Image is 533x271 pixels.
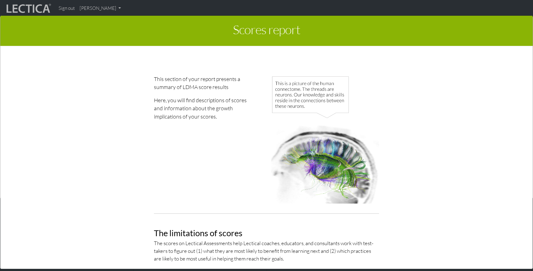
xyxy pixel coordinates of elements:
p: The scores on Lectical Assessments help Lectical coaches, educators, and consultants work with te... [154,239,379,263]
p: This section of your report presents a summary of LDMA score results [154,75,252,91]
h2: The limitations of scores [154,229,379,238]
h1: Scores report [5,20,528,41]
img: Human connectome [271,75,379,204]
p: Here, you will find descriptions of scores and information about the growth implications of your ... [154,96,252,120]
